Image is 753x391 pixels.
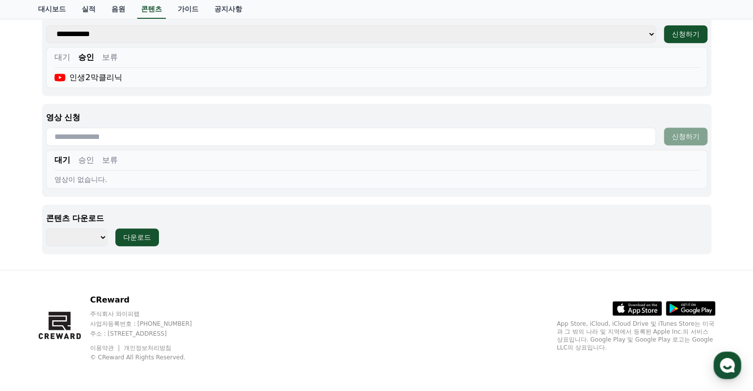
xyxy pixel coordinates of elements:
[115,228,159,246] button: 다운로드
[54,174,699,184] div: 영상이 없습니다.
[124,345,171,351] a: 개인정보처리방침
[91,324,102,332] span: 대화
[90,353,211,361] p: © CReward All Rights Reserved.
[78,154,94,166] button: 승인
[31,324,37,332] span: 홈
[65,309,128,334] a: 대화
[90,320,211,328] p: 사업자등록번호 : [PHONE_NUMBER]
[46,213,707,224] p: 콘텐츠 다운로드
[664,128,707,145] button: 신청하기
[90,330,211,338] p: 주소 : [STREET_ADDRESS]
[46,112,707,124] p: 영상 신청
[672,131,700,141] div: 신청하기
[78,51,94,63] button: 승인
[672,29,700,39] div: 신청하기
[664,25,707,43] button: 신청하기
[90,345,121,351] a: 이용약관
[102,154,118,166] button: 보류
[54,51,70,63] button: 대기
[128,309,190,334] a: 설정
[153,324,165,332] span: 설정
[3,309,65,334] a: 홈
[102,51,118,63] button: 보류
[90,294,211,306] p: CReward
[54,72,122,84] div: 인생2막클리닉
[557,320,715,351] p: App Store, iCloud, iCloud Drive 및 iTunes Store는 미국과 그 밖의 나라 및 지역에서 등록된 Apple Inc.의 서비스 상표입니다. Goo...
[54,154,70,166] button: 대기
[123,232,151,242] div: 다운로드
[90,310,211,318] p: 주식회사 와이피랩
